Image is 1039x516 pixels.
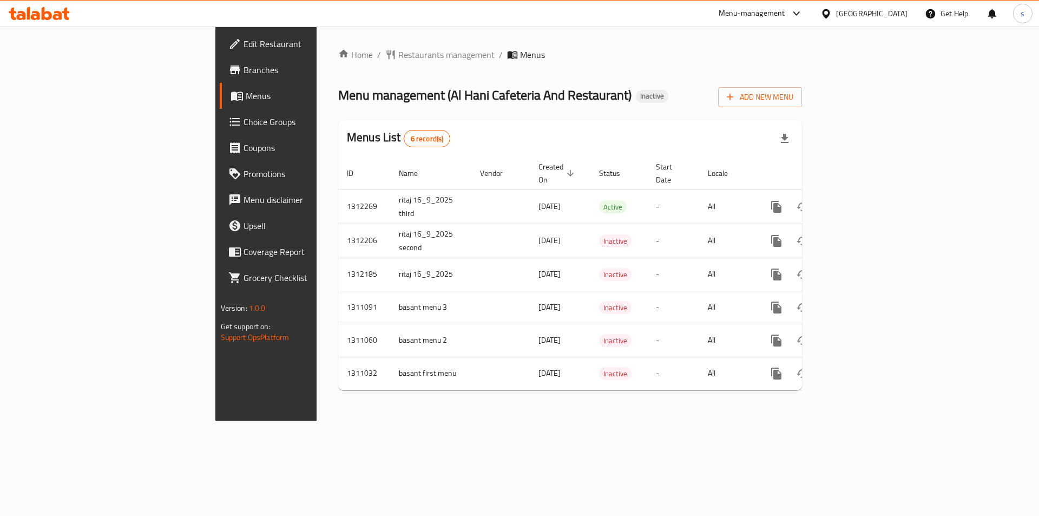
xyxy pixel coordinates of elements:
td: All [699,291,755,324]
td: - [647,258,699,291]
td: - [647,357,699,390]
a: Coupons [220,135,389,161]
td: ritaj 16_9_2025 second [390,224,471,258]
span: Vendor [480,167,517,180]
button: Change Status [790,361,816,387]
div: Total records count [404,130,451,147]
button: more [764,361,790,387]
span: Status [599,167,634,180]
td: ritaj 16_9_2025 [390,258,471,291]
span: Coverage Report [244,245,380,258]
button: Change Status [790,262,816,288]
span: Choice Groups [244,115,380,128]
span: Edit Restaurant [244,37,380,50]
span: Restaurants management [398,48,495,61]
span: Inactive [599,302,632,314]
span: Inactive [599,335,632,347]
span: Start Date [656,160,686,186]
div: Inactive [599,234,632,247]
span: Branches [244,63,380,76]
a: Coverage Report [220,239,389,265]
td: basant first menu [390,357,471,390]
span: Add New Menu [727,90,793,104]
button: Change Status [790,228,816,254]
span: [DATE] [538,300,561,314]
a: Menu disclaimer [220,187,389,213]
button: Change Status [790,328,816,354]
span: Created On [538,160,577,186]
th: Actions [755,157,876,190]
span: Menu management ( Al Hani Cafeteria And Restaurant ) [338,83,632,107]
td: - [647,291,699,324]
a: Menus [220,83,389,109]
span: Active [599,201,627,213]
td: All [699,258,755,291]
td: All [699,224,755,258]
a: Support.OpsPlatform [221,330,290,344]
a: Branches [220,57,389,83]
span: [DATE] [538,233,561,247]
td: basant menu 2 [390,324,471,357]
td: basant menu 3 [390,291,471,324]
button: Change Status [790,295,816,321]
button: Add New Menu [718,87,802,107]
span: Inactive [599,368,632,380]
span: Inactive [636,92,668,101]
span: Upsell [244,219,380,232]
a: Upsell [220,213,389,239]
span: Menus [246,89,380,102]
span: Get support on: [221,319,271,334]
td: - [647,190,699,224]
span: [DATE] [538,333,561,347]
a: Promotions [220,161,389,187]
td: All [699,324,755,357]
span: Menus [520,48,545,61]
button: more [764,262,790,288]
span: [DATE] [538,199,561,213]
span: Inactive [599,269,632,281]
button: more [764,328,790,354]
span: Inactive [599,235,632,247]
span: ID [347,167,367,180]
span: 6 record(s) [404,134,450,144]
button: more [764,295,790,321]
td: ritaj 16_9_2025 third [390,190,471,224]
span: s [1021,8,1024,19]
h2: Menus List [347,129,450,147]
a: Grocery Checklist [220,265,389,291]
div: Export file [772,126,798,152]
a: Edit Restaurant [220,31,389,57]
span: Promotions [244,167,380,180]
span: [DATE] [538,267,561,281]
span: Menu disclaimer [244,193,380,206]
a: Choice Groups [220,109,389,135]
span: 1.0.0 [249,301,266,315]
span: Version: [221,301,247,315]
span: Coupons [244,141,380,154]
td: - [647,224,699,258]
span: Grocery Checklist [244,271,380,284]
span: [DATE] [538,366,561,380]
td: - [647,324,699,357]
li: / [499,48,503,61]
td: All [699,357,755,390]
button: Change Status [790,194,816,220]
div: [GEOGRAPHIC_DATA] [836,8,908,19]
table: enhanced table [338,157,876,390]
button: more [764,194,790,220]
span: Locale [708,167,742,180]
div: Menu-management [719,7,785,20]
nav: breadcrumb [338,48,802,61]
td: All [699,190,755,224]
span: Name [399,167,432,180]
button: more [764,228,790,254]
div: Inactive [636,90,668,103]
a: Restaurants management [385,48,495,61]
div: Active [599,200,627,213]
